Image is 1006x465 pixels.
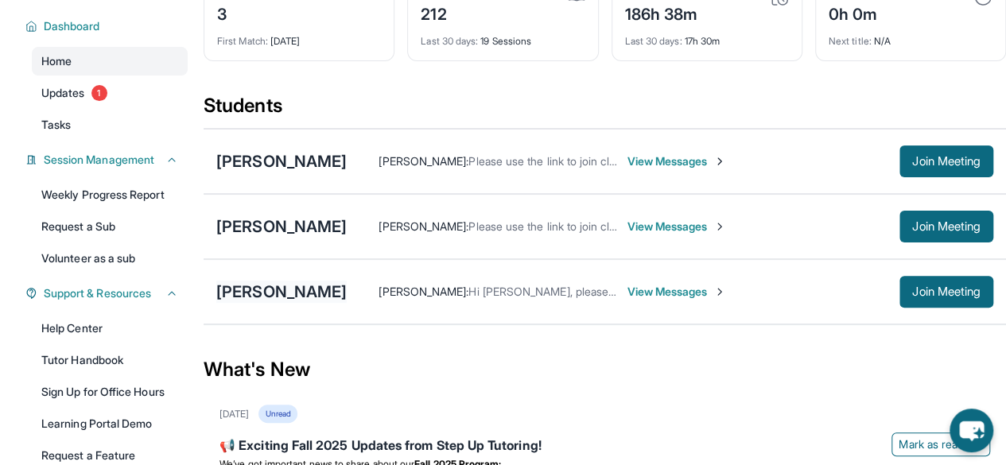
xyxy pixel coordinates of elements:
button: Join Meeting [899,145,993,177]
span: Dashboard [44,18,100,34]
span: View Messages [627,284,726,300]
span: Tasks [41,117,71,133]
a: Tasks [32,110,188,139]
span: First Match : [217,35,268,47]
span: Last 30 days : [421,35,478,47]
div: Students [204,93,1006,128]
a: Tutor Handbook [32,346,188,374]
button: Dashboard [37,18,178,34]
span: Updates [41,85,85,101]
span: Join Meeting [912,287,981,296]
span: Please use the link to join class on [DATE] ([DATE]) at 4 pm for [PERSON_NAME] and 5 pm for Angel... [468,219,996,233]
span: [PERSON_NAME] : [379,219,468,233]
div: [DATE] [217,25,381,48]
span: Support & Resources [44,285,151,301]
a: Weekly Progress Report [32,180,188,209]
span: Session Management [44,152,154,168]
span: 1 [91,85,107,101]
span: [PERSON_NAME] : [379,285,468,298]
div: 17h 30m [625,25,789,48]
span: Join Meeting [912,222,981,231]
div: Unread [258,405,297,423]
span: Mark as read [899,436,964,452]
div: [DATE] [219,408,249,420]
span: View Messages [627,153,726,169]
span: View Messages [627,219,726,234]
button: Support & Resources [37,285,178,301]
a: Request a Sub [32,212,188,241]
img: Chevron-Right [713,285,726,298]
button: Join Meeting [899,276,993,308]
span: Please use the link to join class on [DATE] ([DATE]) at 4 pm for [PERSON_NAME] and 5 pm for Angel... [468,154,996,168]
div: What's New [204,335,1006,405]
button: Session Management [37,152,178,168]
div: [PERSON_NAME] [216,215,347,238]
div: [PERSON_NAME] [216,150,347,172]
span: Home [41,53,72,69]
div: N/A [829,25,992,48]
img: Chevron-Right [713,220,726,233]
button: Join Meeting [899,211,993,242]
a: Volunteer as a sub [32,244,188,273]
div: 📢 Exciting Fall 2025 Updates from Step Up Tutoring! [219,436,990,458]
a: Updates1 [32,79,188,107]
span: Join Meeting [912,157,981,166]
div: 19 Sessions [421,25,585,48]
a: Home [32,47,188,76]
div: [PERSON_NAME] [216,281,347,303]
a: Help Center [32,314,188,343]
a: Learning Portal Demo [32,409,188,438]
img: Chevron-Right [713,155,726,168]
button: chat-button [950,409,993,452]
button: Mark as read [891,432,990,456]
span: Next title : [829,35,872,47]
span: Last 30 days : [625,35,682,47]
span: [PERSON_NAME] : [379,154,468,168]
a: Sign Up for Office Hours [32,378,188,406]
